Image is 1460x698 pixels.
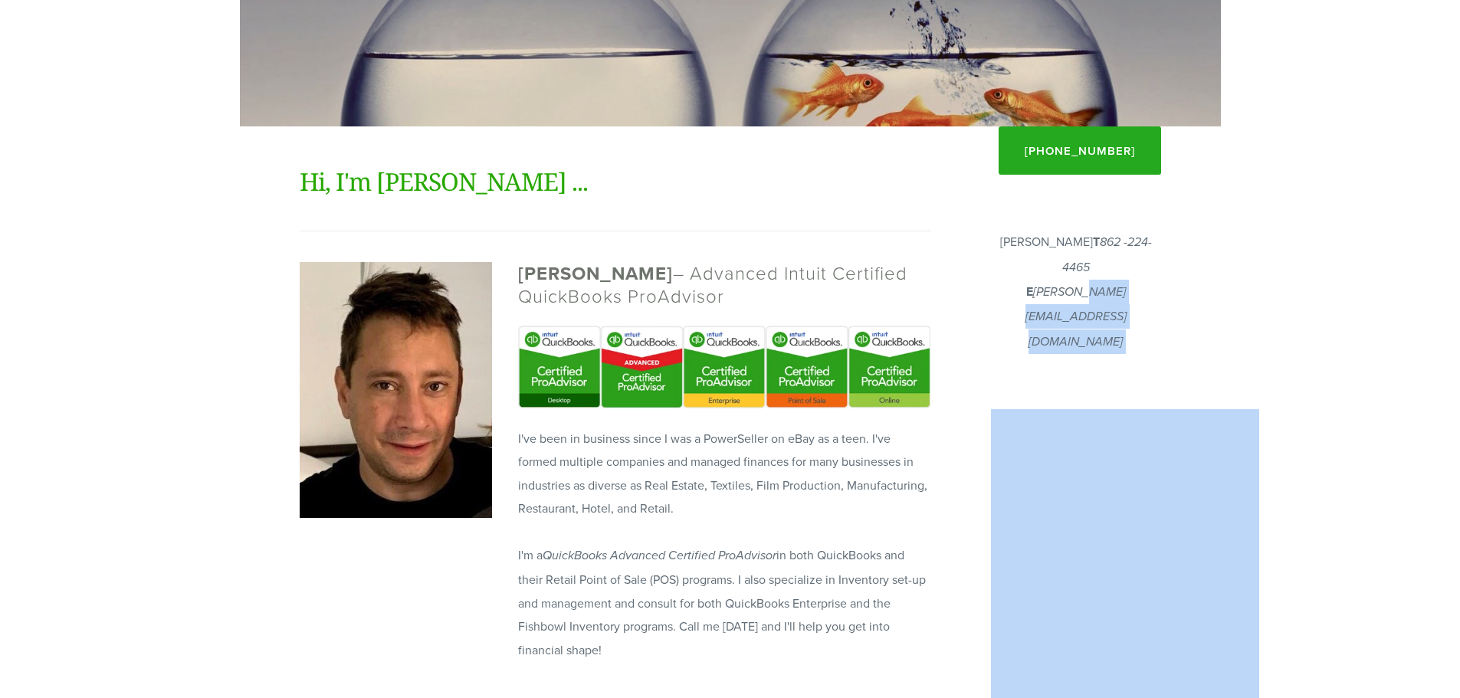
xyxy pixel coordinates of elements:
[300,262,493,518] img: FF%2B-%2BNew%2BProfile.jpg
[300,163,931,200] h1: Hi, I'm [PERSON_NAME] ...
[518,260,673,287] strong: [PERSON_NAME]
[1062,235,1152,274] em: 862 -224-4465
[1025,285,1127,349] em: [PERSON_NAME][EMAIL_ADDRESS][DOMAIN_NAME]
[300,21,1162,58] h1: About
[518,427,930,661] p: I've been in business since I was a PowerSeller on eBay as a teen. I've formed multiple companies...
[518,262,930,307] h2: – Advanced Intuit Certified QuickBooks ProAdvisor
[543,549,776,563] em: QuickBooks Advanced Certified ProAdvisor
[1026,283,1033,300] strong: E
[991,230,1161,354] p: [PERSON_NAME]
[999,126,1161,175] a: [PHONE_NUMBER]
[1093,233,1100,251] strong: T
